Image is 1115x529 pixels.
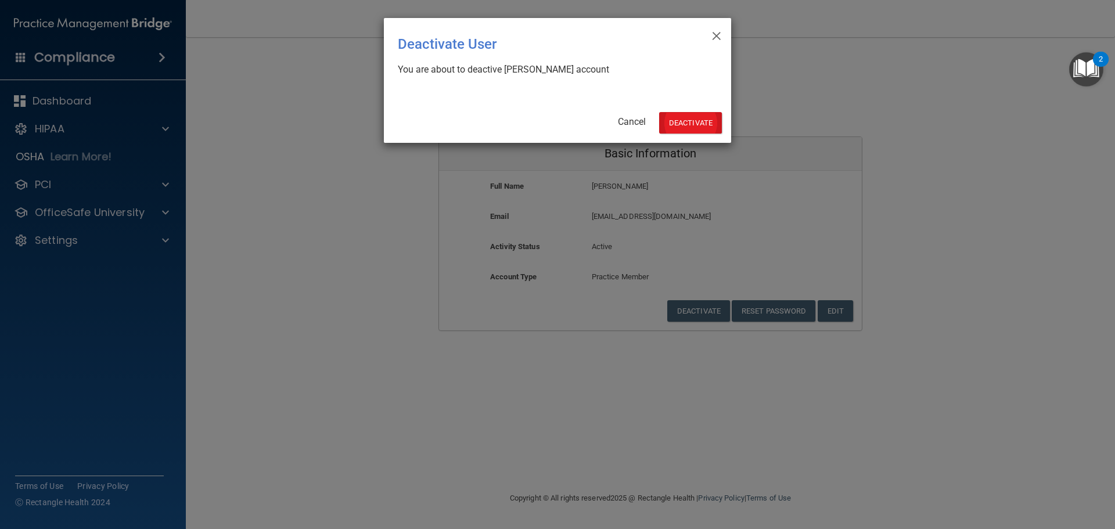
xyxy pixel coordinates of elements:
[398,27,670,61] div: Deactivate User
[659,112,722,134] button: Deactivate
[711,23,722,46] span: ×
[618,116,646,127] a: Cancel
[1099,59,1103,74] div: 2
[1069,52,1103,87] button: Open Resource Center, 2 new notifications
[398,63,708,76] div: You are about to deactive [PERSON_NAME] account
